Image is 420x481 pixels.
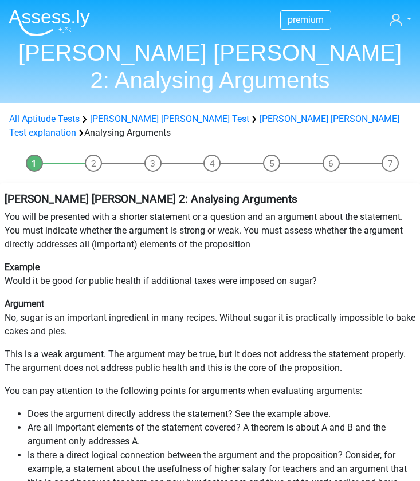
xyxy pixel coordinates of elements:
p: You can pay attention to the following points for arguments when evaluating arguments: [5,384,415,398]
h1: [PERSON_NAME] [PERSON_NAME] 2: Analysing Arguments [9,39,411,94]
p: You will be presented with a shorter statement or a question and an argument about the statement.... [5,210,415,251]
a: premium [281,12,331,27]
b: Example [5,262,40,273]
a: All Aptitude Tests [9,113,80,124]
div: Analysing Arguments [9,112,411,140]
li: Does the argument directly address the statement? See the example above. [28,407,415,421]
b: [PERSON_NAME] [PERSON_NAME] 2: Analysing Arguments [5,192,297,206]
p: This is a weak argument. The argument may be true, but it does not address the statement properly... [5,348,415,375]
b: Argument [5,298,44,309]
li: Are all important elements of the statement covered? A theorem is about A and B and the argument ... [28,421,415,448]
span: premium [288,14,324,25]
a: [PERSON_NAME] [PERSON_NAME] Test [90,113,249,124]
p: Would it be good for public health if additional taxes were imposed on sugar? [5,261,415,288]
p: No, sugar is an important ingredient in many recipes. Without sugar it is practically impossible ... [5,297,415,338]
img: Assessly [9,9,90,36]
